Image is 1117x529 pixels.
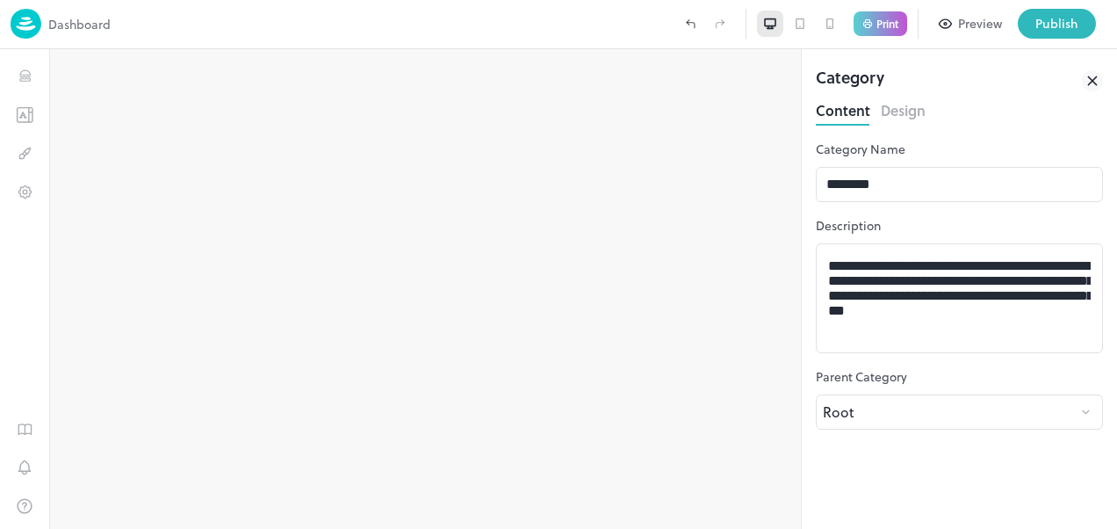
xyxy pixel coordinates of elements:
[48,15,111,33] p: Dashboard
[816,367,1103,386] p: Parent Category
[1018,9,1096,39] button: Publish
[816,395,1079,430] div: Root
[705,9,735,39] label: Redo (Ctrl + Y)
[816,140,1103,158] p: Category Name
[816,65,884,97] div: Category
[11,9,41,39] img: logo-86c26b7e.jpg
[958,14,1002,33] div: Preview
[876,18,898,29] p: Print
[816,216,1103,235] p: Description
[816,97,870,120] button: Content
[881,97,926,120] button: Design
[1035,14,1078,33] div: Publish
[929,9,1013,39] button: Preview
[675,9,705,39] label: Undo (Ctrl + Z)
